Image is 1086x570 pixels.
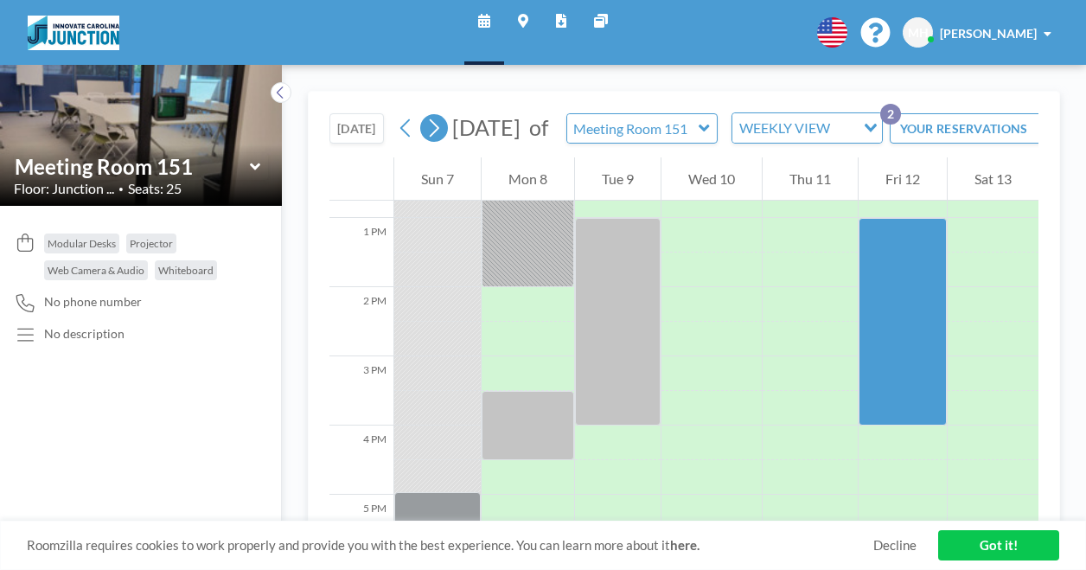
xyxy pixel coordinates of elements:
[670,537,700,553] a: here.
[329,426,393,495] div: 4 PM
[329,356,393,426] div: 3 PM
[661,157,762,201] div: Wed 10
[452,114,521,140] span: [DATE]
[329,218,393,287] div: 1 PM
[948,157,1038,201] div: Sat 13
[118,183,124,195] span: •
[890,113,1063,144] button: YOUR RESERVATIONS2
[575,157,661,201] div: Tue 9
[908,25,929,41] span: MH
[938,530,1059,560] a: Got it!
[329,287,393,356] div: 2 PM
[48,264,144,277] span: Web Camera & Audio
[763,157,858,201] div: Thu 11
[880,104,901,125] p: 2
[835,117,853,139] input: Search for option
[859,157,947,201] div: Fri 12
[44,294,142,310] span: No phone number
[28,16,119,50] img: organization-logo
[394,157,481,201] div: Sun 7
[940,26,1037,41] span: [PERSON_NAME]
[158,264,214,277] span: Whiteboard
[329,113,384,144] button: [DATE]
[130,237,173,250] span: Projector
[873,537,917,554] a: Decline
[128,180,182,197] span: Seats: 25
[48,237,116,250] span: Modular Desks
[15,154,250,179] input: Meeting Room 151
[567,114,700,143] input: Meeting Room 151
[14,180,114,197] span: Floor: Junction ...
[27,537,873,554] span: Roomzilla requires cookies to work properly and provide you with the best experience. You can lea...
[44,326,125,342] div: No description
[732,113,882,143] div: Search for option
[329,495,393,564] div: 5 PM
[482,157,574,201] div: Mon 8
[736,117,834,139] span: WEEKLY VIEW
[529,114,548,141] span: of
